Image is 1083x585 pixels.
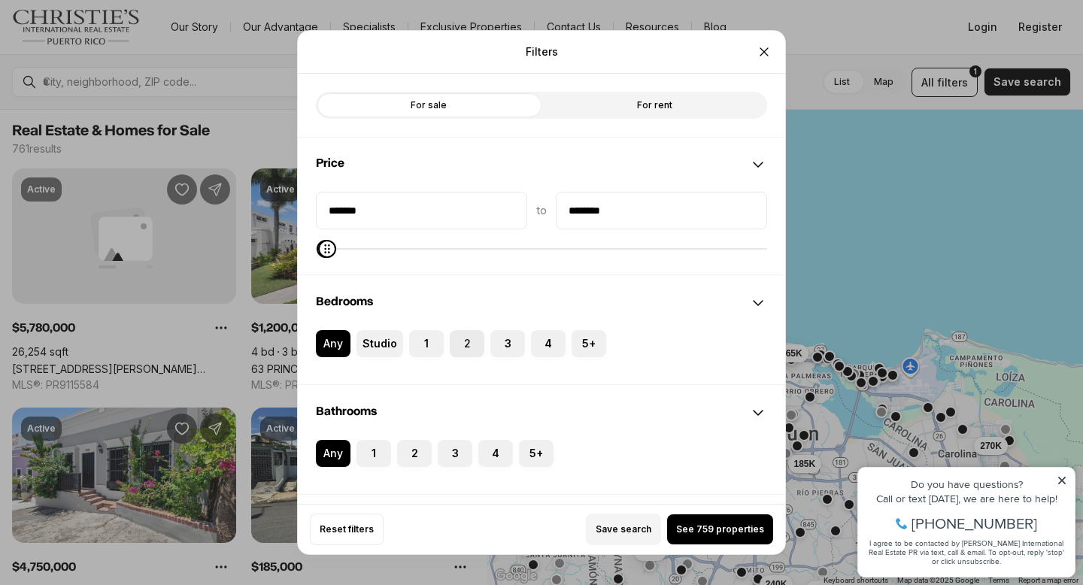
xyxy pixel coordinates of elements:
[62,71,187,86] span: [PHONE_NUMBER]
[596,523,651,535] span: Save search
[478,440,513,467] label: 4
[316,296,373,308] span: Bedrooms
[356,440,391,467] label: 1
[541,92,767,119] label: For rent
[16,48,217,59] div: Call or text [DATE], we are here to help!
[16,34,217,44] div: Do you have questions?
[531,330,566,357] label: 4
[409,330,444,357] label: 1
[316,157,344,169] span: Price
[298,192,785,274] div: Price
[557,192,766,229] input: priceMax
[519,440,554,467] label: 5+
[298,386,785,440] div: Bathrooms
[317,192,526,229] input: priceMin
[490,330,525,357] label: 3
[586,514,661,545] button: Save search
[572,330,606,357] label: 5+
[526,46,558,58] p: Filters
[316,330,350,357] label: Any
[298,330,785,384] div: Bedrooms
[316,92,541,119] label: For sale
[298,496,785,550] div: Property types
[317,240,335,258] span: Minimum
[676,523,764,535] span: See 759 properties
[310,514,384,545] button: Reset filters
[298,276,785,330] div: Bedrooms
[356,330,403,357] label: Studio
[316,440,350,467] label: Any
[397,440,432,467] label: 2
[749,37,779,67] button: Close
[316,405,377,417] span: Bathrooms
[536,205,547,217] span: to
[438,440,472,467] label: 3
[320,523,374,535] span: Reset filters
[450,330,484,357] label: 2
[667,514,773,544] button: See 759 properties
[318,240,336,258] span: Maximum
[19,92,214,121] span: I agree to be contacted by [PERSON_NAME] International Real Estate PR via text, call & email. To ...
[298,138,785,192] div: Price
[298,440,785,494] div: Bathrooms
